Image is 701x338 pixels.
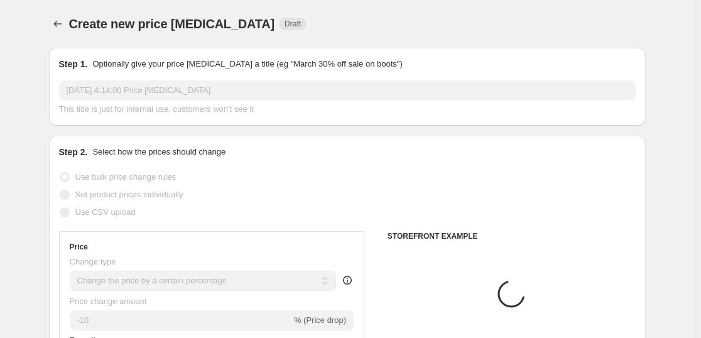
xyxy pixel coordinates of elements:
input: -15 [70,310,291,330]
span: Change type [70,257,116,266]
input: 30% off holiday sale [59,80,636,101]
h3: Price [70,242,88,252]
span: Price change amount [70,297,147,306]
span: Create new price [MEDICAL_DATA] [69,17,275,31]
span: Use CSV upload [75,207,136,217]
span: This title is just for internal use, customers won't see it [59,104,254,114]
h2: Step 1. [59,58,88,70]
div: help [341,274,354,286]
span: Use bulk price change rules [75,172,176,182]
button: Price change jobs [49,15,67,33]
span: Set product prices individually [75,190,183,199]
h6: STOREFRONT EXAMPLE [388,231,636,241]
p: Select how the prices should change [92,146,226,158]
p: Optionally give your price [MEDICAL_DATA] a title (eg "March 30% off sale on boots") [92,58,402,70]
span: Draft [285,19,301,29]
span: % (Price drop) [294,315,346,325]
h2: Step 2. [59,146,88,158]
